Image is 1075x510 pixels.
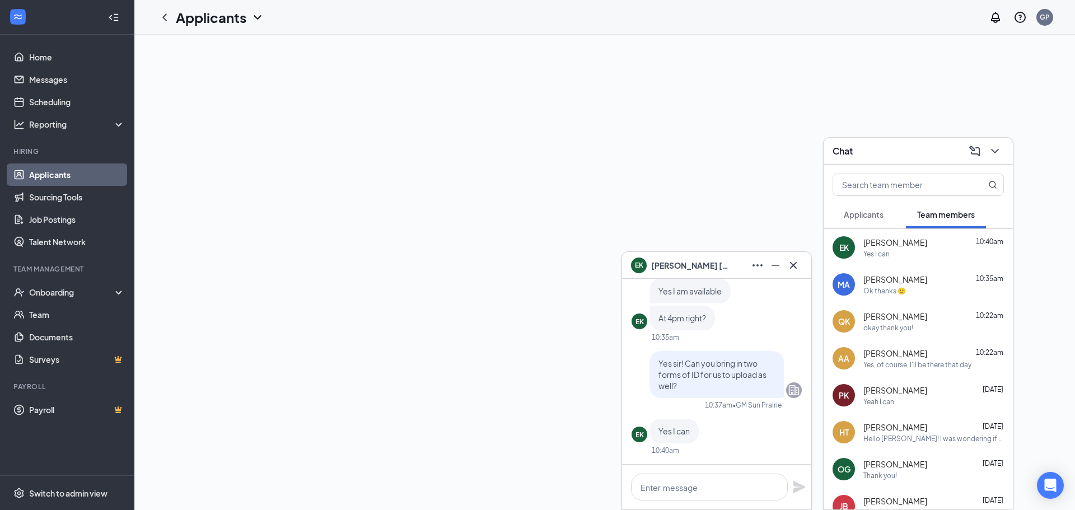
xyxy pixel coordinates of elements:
span: At 4pm right? [658,313,706,323]
h3: Chat [833,145,853,157]
span: Team members [917,209,975,219]
button: Ellipses [749,256,766,274]
span: 10:22am [976,311,1003,320]
svg: QuestionInfo [1013,11,1027,24]
svg: Minimize [769,259,782,272]
span: 10:35am [976,274,1003,283]
a: Scheduling [29,91,125,113]
svg: Ellipses [751,259,764,272]
span: [PERSON_NAME] [863,458,927,470]
div: Thank you! [863,471,897,480]
span: Applicants [844,209,884,219]
div: okay thank you! [863,323,913,333]
div: Yes I can [863,249,890,259]
span: [PERSON_NAME] [863,311,927,322]
div: Switch to admin view [29,488,107,499]
button: Cross [784,256,802,274]
svg: Settings [13,488,25,499]
span: [PERSON_NAME] [863,422,927,433]
a: Talent Network [29,231,125,253]
span: [PERSON_NAME] [863,274,927,285]
div: Team Management [13,264,123,274]
div: Onboarding [29,287,115,298]
span: [PERSON_NAME] [863,385,927,396]
svg: Notifications [989,11,1002,24]
div: Hello [PERSON_NAME]! I was wondering if you could bring two forms of ID to your next shift so I c... [863,434,1004,443]
div: Yeah I can. [863,397,896,406]
span: [PERSON_NAME] [863,348,927,359]
div: Reporting [29,119,125,130]
a: Applicants [29,163,125,186]
div: Payroll [13,382,123,391]
div: Ok thanks 🙂 [863,286,906,296]
a: PayrollCrown [29,399,125,421]
a: Messages [29,68,125,91]
svg: WorkstreamLogo [12,11,24,22]
div: EK [635,317,644,326]
svg: Company [787,383,801,397]
span: Yes I am available [658,286,722,296]
a: Sourcing Tools [29,186,125,208]
svg: ChevronDown [988,144,1002,158]
div: Open Intercom Messenger [1037,472,1064,499]
svg: ChevronLeft [158,11,171,24]
div: AA [838,353,849,364]
div: PK [839,390,849,401]
a: Documents [29,326,125,348]
svg: UserCheck [13,287,25,298]
div: QK [838,316,850,327]
button: ComposeMessage [966,142,984,160]
a: SurveysCrown [29,348,125,371]
span: • GM Sun Prairie [732,400,782,410]
span: [DATE] [983,459,1003,467]
svg: Cross [787,259,800,272]
div: EK [839,242,849,253]
div: 10:40am [652,446,679,455]
svg: Analysis [13,119,25,130]
input: Search team member [833,174,966,195]
span: [DATE] [983,422,1003,431]
svg: Plane [792,480,806,494]
span: [PERSON_NAME] [863,495,927,507]
button: Minimize [766,256,784,274]
svg: MagnifyingGlass [988,180,997,189]
span: [PERSON_NAME] [PERSON_NAME] [651,259,730,272]
span: [DATE] [983,496,1003,504]
a: Job Postings [29,208,125,231]
div: EK [635,430,644,439]
span: [DATE] [983,385,1003,394]
a: Team [29,303,125,326]
span: [PERSON_NAME] [863,237,927,248]
div: OG [838,464,850,475]
span: Yes I can [658,426,690,436]
div: Hiring [13,147,123,156]
div: MA [838,279,850,290]
span: 10:22am [976,348,1003,357]
div: 10:35am [652,333,679,342]
svg: ChevronDown [251,11,264,24]
h1: Applicants [176,8,246,27]
div: Yes, of course, I'll be there that day [863,360,971,369]
button: ChevronDown [986,142,1004,160]
span: 10:40am [976,237,1003,246]
a: Home [29,46,125,68]
div: HT [839,427,849,438]
svg: ComposeMessage [968,144,981,158]
div: GP [1040,12,1050,22]
span: Yes sir! Can you bring in two forms of ID for us to upload as well? [658,358,766,391]
div: 10:37am [705,400,732,410]
svg: Collapse [108,12,119,23]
